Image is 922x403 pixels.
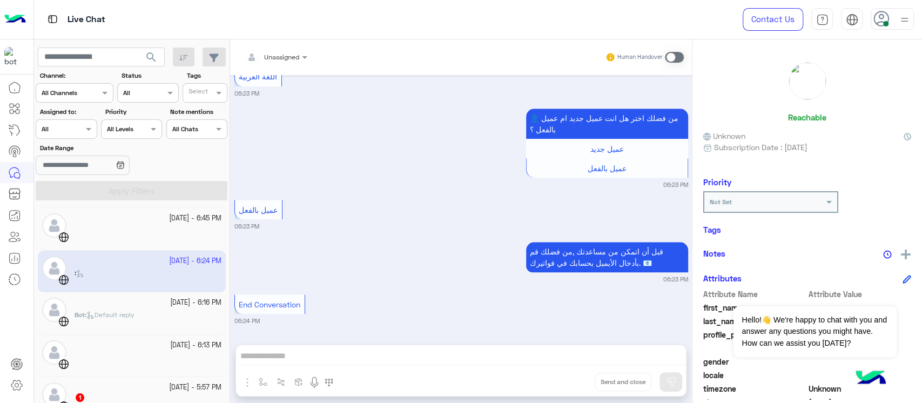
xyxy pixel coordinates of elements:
label: Channel: [40,71,112,80]
div: Select [187,86,208,99]
span: profile_pic [703,329,806,354]
img: tab [816,14,829,26]
label: Date Range [40,143,161,153]
h6: Priority [703,177,731,187]
b: Not Set [710,198,732,206]
span: Unassigned [264,53,299,61]
img: hulul-logo.png [852,360,890,398]
span: locale [703,370,806,381]
label: Status [122,71,177,80]
h6: Notes [703,248,725,258]
small: 06:23 PM [234,89,259,98]
img: add [901,250,911,259]
span: Default reply [86,311,134,319]
label: Priority [105,107,161,117]
small: [DATE] - 5:57 PM [169,382,221,393]
img: Logo [4,8,26,31]
button: Apply Filters [36,181,227,200]
span: Unknown [703,130,745,142]
span: Subscription Date : [DATE] [714,142,807,153]
label: Assigned to: [40,107,96,117]
small: 06:24 PM [234,317,260,325]
span: search [145,51,158,64]
p: Live Chat [68,12,105,27]
small: 06:23 PM [663,275,688,284]
span: Unknown [809,383,912,394]
small: 06:23 PM [663,180,688,189]
span: عميل بالفعل [588,164,627,173]
img: profile [898,13,911,26]
img: 171468393613305 [4,47,24,66]
h6: Reachable [788,112,826,122]
span: timezone [703,383,806,394]
span: last_name [703,315,806,327]
span: اللغة العربية [239,72,277,81]
span: null [809,356,912,367]
img: tab [846,14,858,26]
button: Send and close [595,373,651,391]
label: Tags [187,71,226,80]
span: Bot [75,311,85,319]
img: WebChat [58,359,69,370]
label: Note mentions [170,107,226,117]
span: null [809,370,912,381]
span: gender [703,356,806,367]
span: Attribute Name [703,288,806,300]
img: WebChat [58,316,69,327]
img: defaultAdmin.png [42,298,66,322]
img: picture [789,63,826,99]
img: defaultAdmin.png [42,213,66,238]
span: End Conversation [239,300,300,309]
small: [DATE] - 6:16 PM [170,298,221,308]
a: tab [811,8,833,31]
span: first_name [703,302,806,313]
img: WebChat [58,232,69,243]
span: عميل بالفعل [239,205,278,214]
img: defaultAdmin.png [42,340,66,365]
b: : [75,311,86,319]
span: 1 [76,393,84,402]
small: [DATE] - 6:45 PM [169,213,221,224]
h6: Attributes [703,273,742,283]
small: [DATE] - 6:13 PM [170,340,221,351]
a: Contact Us [743,8,803,31]
h6: Tags [703,225,911,234]
img: tab [46,12,59,26]
p: 12/10/2025, 6:23 PM [526,242,688,272]
span: Hello!👋 We're happy to chat with you and answer any questions you might have. How can we assist y... [733,306,896,357]
span: عميل جديد [590,144,624,153]
img: notes [883,250,892,259]
button: search [138,48,165,71]
small: 06:23 PM [234,222,259,231]
p: 12/10/2025, 6:23 PM [526,109,688,139]
small: Human Handover [617,53,663,62]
